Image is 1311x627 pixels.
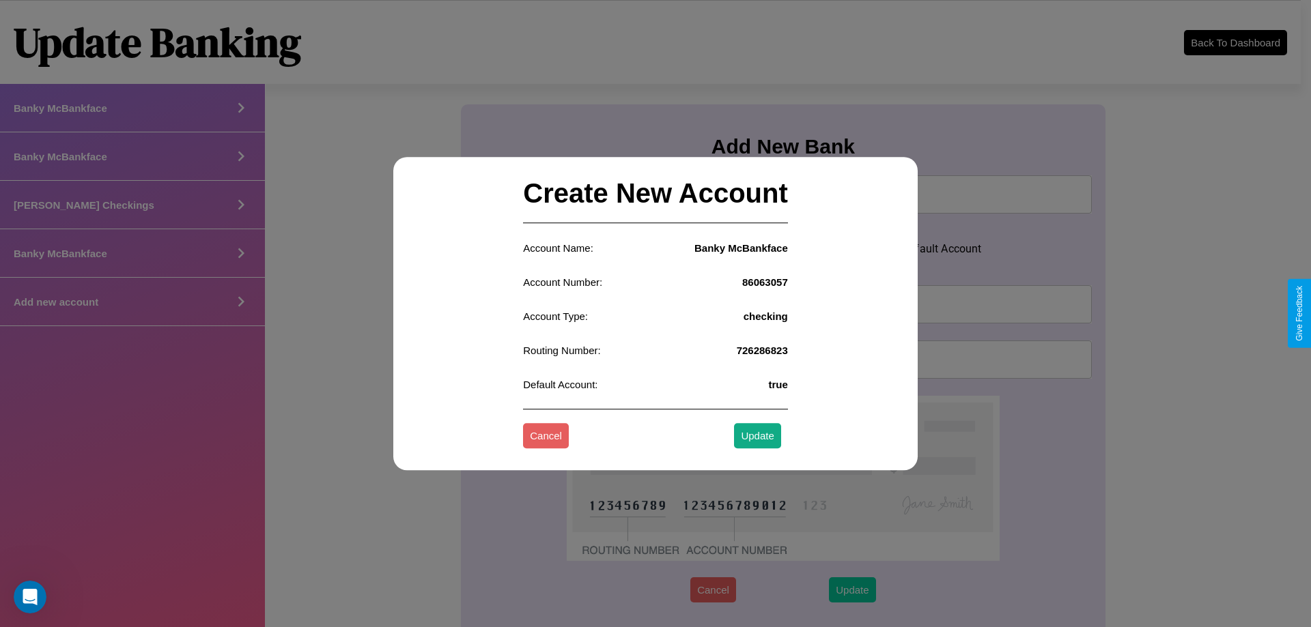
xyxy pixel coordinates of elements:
h4: true [768,379,787,390]
p: Account Type: [523,307,588,325]
button: Cancel [523,424,569,449]
p: Routing Number: [523,341,600,360]
h4: checking [744,310,788,322]
p: Default Account: [523,375,597,394]
h2: Create New Account [523,164,788,223]
p: Account Name: [523,239,593,257]
div: Give Feedback [1295,286,1304,341]
iframe: Intercom live chat [14,581,46,613]
h4: 86063057 [742,276,788,288]
h4: Banky McBankface [694,242,788,254]
p: Account Number: [523,273,602,291]
h4: 726286823 [737,345,788,356]
button: Update [734,424,780,449]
